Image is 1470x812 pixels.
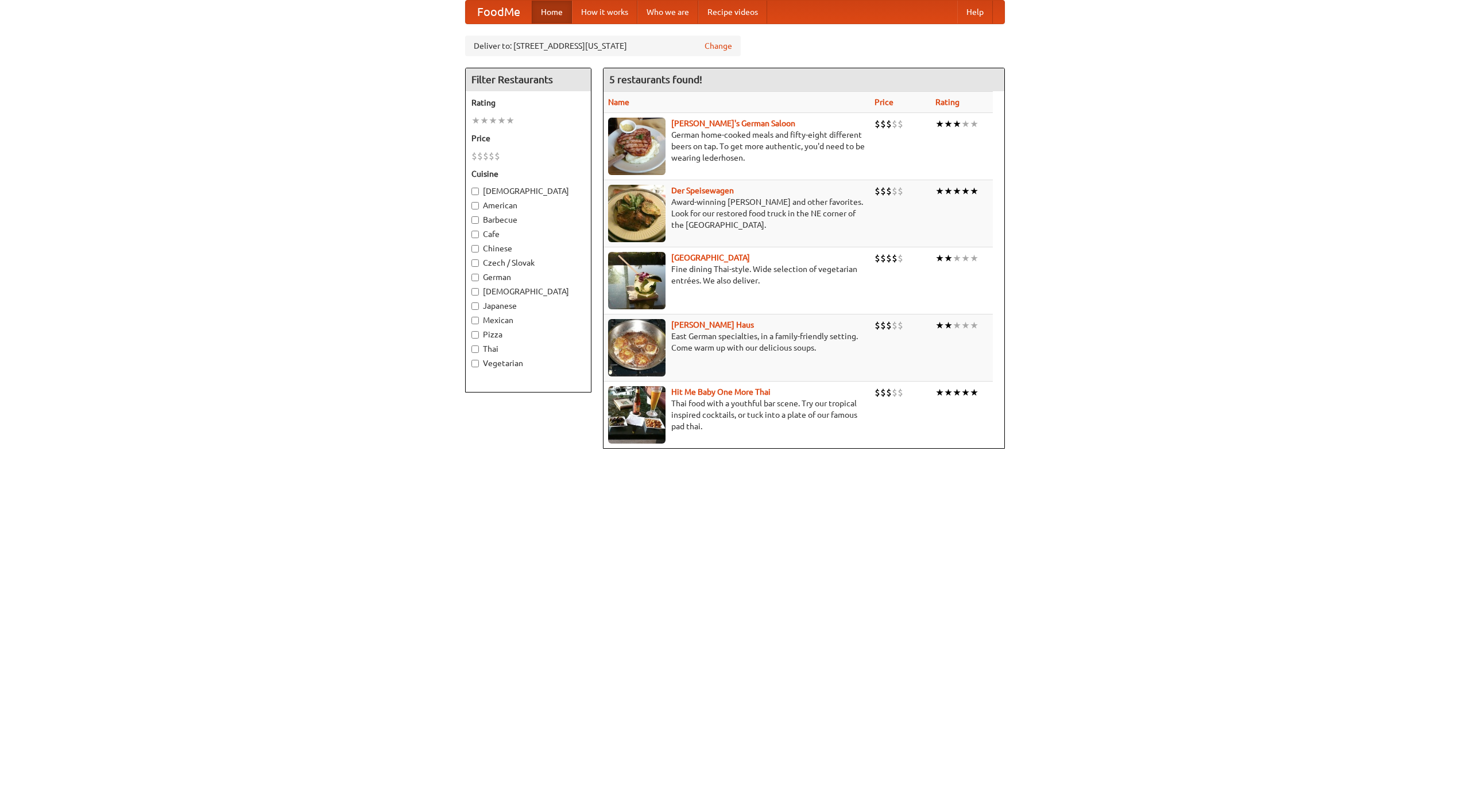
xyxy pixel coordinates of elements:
li: ★ [935,319,944,332]
li: ★ [935,118,944,130]
li: ★ [471,114,480,127]
a: Recipe videos [698,1,767,24]
li: $ [892,252,898,265]
a: [GEOGRAPHIC_DATA] [671,253,750,262]
li: $ [471,150,477,162]
li: ★ [944,118,953,130]
input: Vegetarian [471,360,479,367]
input: [DEMOGRAPHIC_DATA] [471,288,479,296]
p: German home-cooked meals and fifty-eight different beers on tap. To get more authentic, you'd nee... [608,129,865,164]
label: [DEMOGRAPHIC_DATA] [471,185,585,197]
a: How it works [572,1,637,24]
li: $ [892,118,898,130]
li: ★ [953,185,961,197]
a: Who we are [637,1,698,24]
li: $ [898,252,903,265]
li: $ [880,252,886,265]
li: $ [886,118,892,130]
h5: Price [471,133,585,144]
img: babythai.jpg [608,386,666,444]
li: ★ [935,252,944,265]
li: $ [886,386,892,399]
input: Japanese [471,302,479,310]
li: ★ [961,252,970,265]
img: kohlhaus.jpg [608,319,666,376]
label: [DEMOGRAPHIC_DATA] [471,286,585,297]
a: Name [608,98,629,107]
li: ★ [944,386,953,399]
li: $ [483,150,489,162]
li: $ [886,319,892,332]
label: Japanese [471,300,585,312]
li: $ [494,150,500,162]
p: East German specialties, in a family-friendly setting. Come warm up with our delicious soups. [608,331,865,353]
li: ★ [961,118,970,130]
li: ★ [961,386,970,399]
label: Vegetarian [471,358,585,369]
a: Der Speisewagen [671,186,734,195]
label: German [471,271,585,283]
label: Mexican [471,314,585,326]
li: ★ [506,114,514,127]
li: ★ [944,185,953,197]
h5: Rating [471,97,585,108]
a: Change [705,40,732,52]
li: $ [880,118,886,130]
label: Cafe [471,228,585,240]
li: ★ [970,386,978,399]
li: ★ [489,114,497,127]
li: $ [892,386,898,399]
li: $ [892,185,898,197]
img: satay.jpg [608,252,666,309]
li: ★ [944,252,953,265]
li: ★ [935,185,944,197]
li: $ [886,252,892,265]
input: American [471,202,479,209]
img: speisewagen.jpg [608,185,666,242]
input: German [471,274,479,281]
li: $ [886,185,892,197]
li: $ [898,319,903,332]
a: [PERSON_NAME]'s German Saloon [671,119,795,128]
input: [DEMOGRAPHIC_DATA] [471,188,479,195]
li: $ [880,386,886,399]
label: Chinese [471,243,585,254]
a: [PERSON_NAME] Haus [671,320,754,329]
h4: Filter Restaurants [466,68,591,91]
ng-pluralize: 5 restaurants found! [609,74,702,85]
input: Cafe [471,231,479,238]
li: ★ [953,386,961,399]
h5: Cuisine [471,168,585,180]
li: $ [875,386,880,399]
li: $ [880,319,886,332]
li: ★ [970,185,978,197]
li: $ [898,386,903,399]
a: Hit Me Baby One More Thai [671,387,771,397]
li: ★ [497,114,506,127]
li: ★ [944,319,953,332]
a: Home [532,1,572,24]
li: ★ [480,114,489,127]
li: $ [477,150,483,162]
li: ★ [935,386,944,399]
p: Award-winning [PERSON_NAME] and other favorites. Look for our restored food truck in the NE corne... [608,196,865,231]
div: Deliver to: [STREET_ADDRESS][US_STATE] [465,36,741,56]
img: esthers.jpg [608,118,666,175]
label: Barbecue [471,214,585,226]
li: ★ [961,185,970,197]
input: Thai [471,345,479,353]
li: ★ [961,319,970,332]
input: Mexican [471,317,479,324]
a: FoodMe [466,1,532,24]
li: ★ [970,252,978,265]
li: ★ [953,118,961,130]
input: Czech / Slovak [471,259,479,267]
input: Barbecue [471,216,479,224]
li: ★ [970,118,978,130]
li: $ [898,185,903,197]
